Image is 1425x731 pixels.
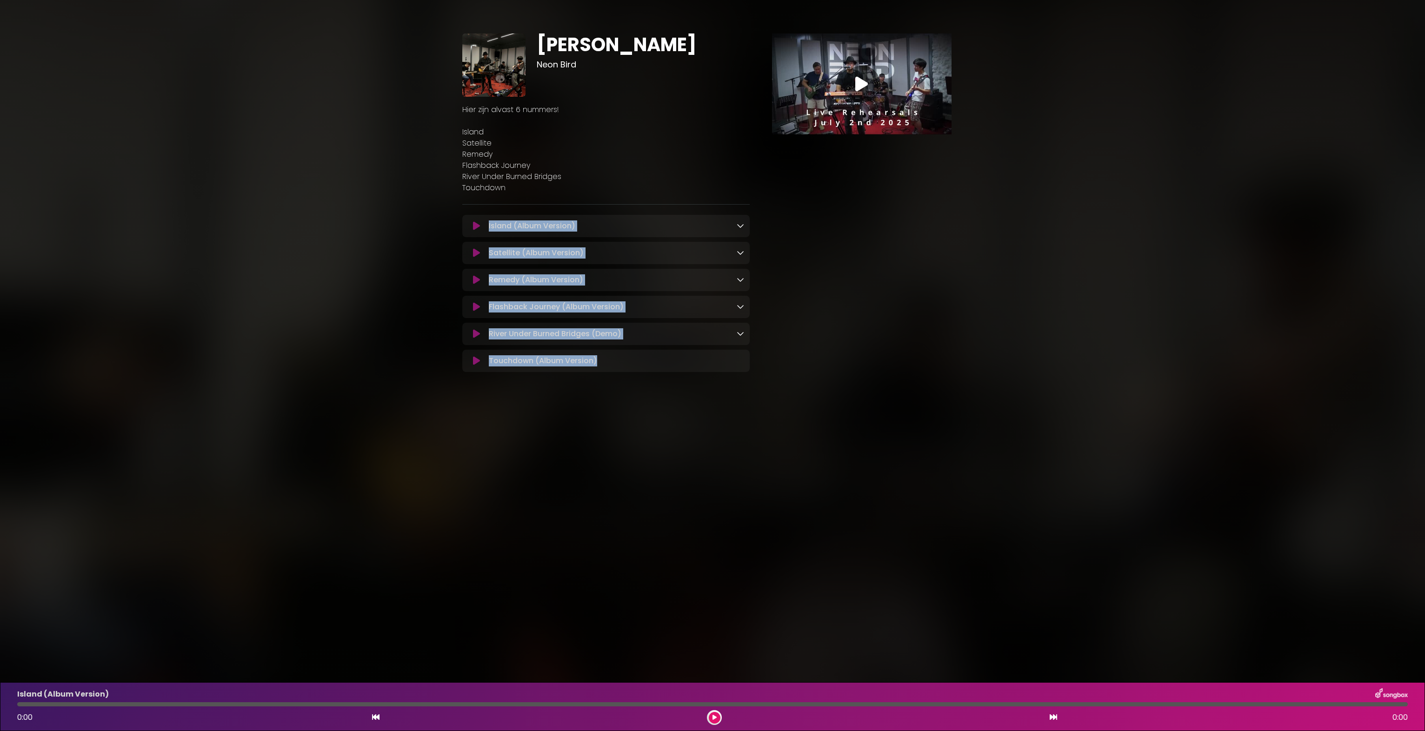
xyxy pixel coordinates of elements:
p: Touchdown [462,182,750,193]
img: apJQmdgfS667H0ZEuW36 [462,33,526,97]
h1: [PERSON_NAME] [537,33,749,56]
p: Remedy [462,149,750,160]
p: Touchdown (Album Version) [489,355,597,366]
p: River Under Burned Bridges (Demo) [489,328,621,339]
p: Satellite (Album Version) [489,247,584,259]
p: Hier zijn alvast 6 nummers! [462,104,750,115]
p: Remedy (Album Version) [489,274,583,286]
p: Flashback Journey [462,160,750,171]
p: River Under Burned Bridges [462,171,750,182]
p: Island [462,126,750,138]
img: Video Thumbnail [772,33,952,134]
h3: Neon Bird [537,60,749,70]
p: Island (Album Version) [489,220,575,232]
p: Flashback Journey (Album Version) [489,301,624,312]
p: Satellite [462,138,750,149]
